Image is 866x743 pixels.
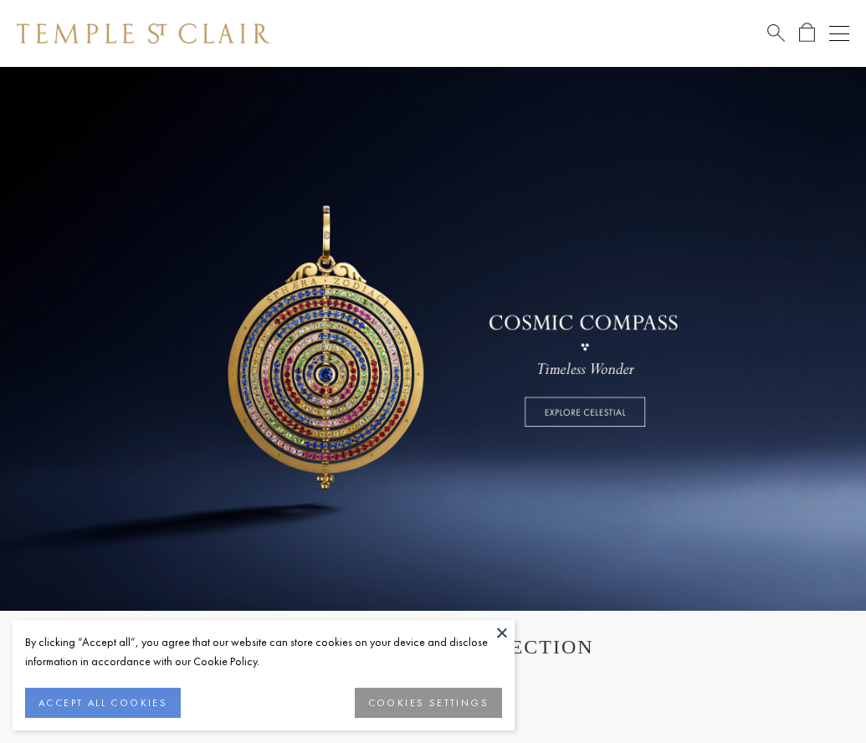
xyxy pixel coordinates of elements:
button: ACCEPT ALL COOKIES [25,688,181,718]
button: Open navigation [829,23,849,44]
img: Temple St. Clair [17,23,269,44]
a: Search [767,23,785,44]
button: COOKIES SETTINGS [355,688,502,718]
div: By clicking “Accept all”, you agree that our website can store cookies on your device and disclos... [25,633,502,671]
a: Open Shopping Bag [799,23,815,44]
